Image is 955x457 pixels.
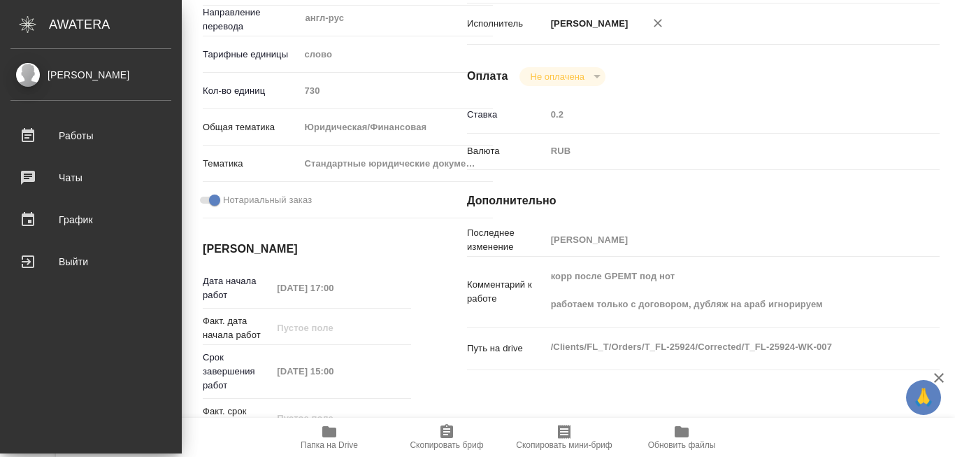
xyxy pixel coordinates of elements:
p: Факт. срок заверш. работ [203,405,272,433]
span: Папка на Drive [301,440,358,450]
input: Пустое поле [272,318,394,338]
input: Пустое поле [272,408,394,428]
a: Выйти [3,244,178,279]
h4: [PERSON_NAME] [203,241,411,258]
a: Чаты [3,160,178,195]
div: Юридическая/Финансовая [299,115,493,139]
button: 🙏 [906,380,941,415]
div: слово [299,43,493,66]
a: Работы [3,118,178,153]
p: Срок завершения работ [203,351,272,393]
p: Комментарий к работе [467,278,546,306]
div: График [10,209,171,230]
button: Удалить исполнителя [642,8,673,38]
span: 🙏 [912,383,935,412]
button: Обновить файлы [623,418,740,457]
textarea: /Clients/FL_T/Orders/T_FL-25924/Corrected/T_FL-25924-WK-007 [546,335,900,359]
p: Валюта [467,144,546,158]
p: Исполнитель [467,17,546,31]
div: RUB [546,139,900,163]
div: Выйти [10,251,171,272]
button: Скопировать бриф [388,418,505,457]
p: Дата начала работ [203,274,272,302]
button: Скопировать мини-бриф [505,418,623,457]
div: Работы [10,125,171,146]
textarea: корр после GPEMT под нот работаем только с договором, дубляж на араб игнорируем [546,265,900,316]
p: Путь на drive [467,342,546,356]
h4: Дополнительно [467,192,940,209]
input: Пустое поле [299,80,493,101]
p: [PERSON_NAME] [546,17,629,31]
p: Кол-во единиц [203,84,299,98]
p: Общая тематика [203,120,299,134]
button: Папка на Drive [271,418,388,457]
div: Чаты [10,167,171,188]
p: Факт. дата начала работ [203,314,272,342]
a: График [3,202,178,237]
input: Пустое поле [546,230,900,250]
p: Направление перевода [203,6,299,34]
p: Ставка [467,108,546,122]
p: Последнее изменение [467,226,546,254]
input: Пустое поле [272,278,394,298]
span: Нотариальный заказ [223,193,312,207]
span: Скопировать бриф [410,440,483,450]
h4: Оплата [467,68,508,85]
span: Скопировать мини-бриф [516,440,612,450]
div: Не оплачена [519,67,605,86]
button: Не оплачена [526,71,589,83]
p: Тарифные единицы [203,48,299,62]
div: [PERSON_NAME] [10,67,171,83]
input: Пустое поле [546,104,900,125]
span: Обновить файлы [648,440,716,450]
input: Пустое поле [272,361,394,381]
div: Стандартные юридические документы, договоры, уставы [299,152,493,176]
p: Тематика [203,157,299,171]
div: AWATERA [49,10,182,38]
